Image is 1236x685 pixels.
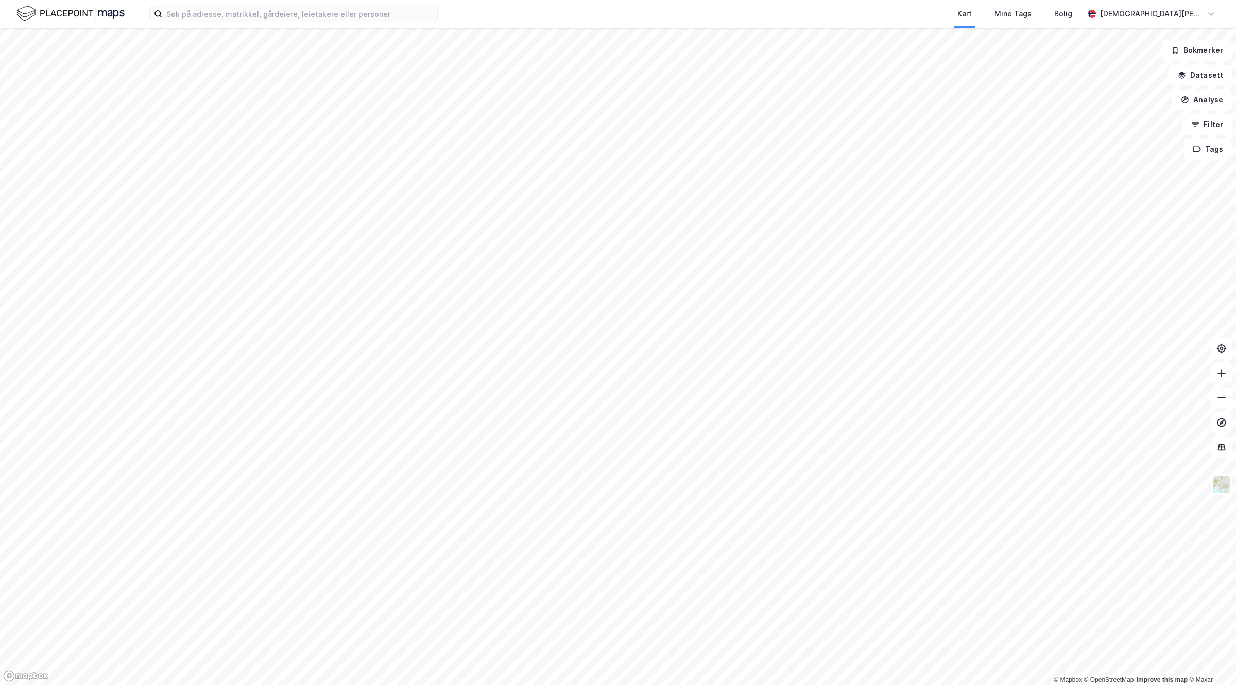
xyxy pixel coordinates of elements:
button: Tags [1184,139,1232,160]
div: [DEMOGRAPHIC_DATA][PERSON_NAME] [1100,8,1203,20]
button: Bokmerker [1162,40,1232,61]
a: Mapbox homepage [3,670,48,682]
button: Analyse [1172,90,1232,110]
button: Filter [1182,114,1232,135]
div: Kart [957,8,972,20]
img: Z [1212,475,1231,494]
iframe: Chat Widget [1184,636,1236,685]
img: logo.f888ab2527a4732fd821a326f86c7f29.svg [16,5,125,23]
a: OpenStreetMap [1084,676,1134,683]
div: Bolig [1054,8,1072,20]
div: Mine Tags [994,8,1032,20]
a: Mapbox [1054,676,1082,683]
button: Datasett [1169,65,1232,85]
a: Improve this map [1137,676,1188,683]
input: Søk på adresse, matrikkel, gårdeiere, leietakere eller personer [162,6,437,22]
